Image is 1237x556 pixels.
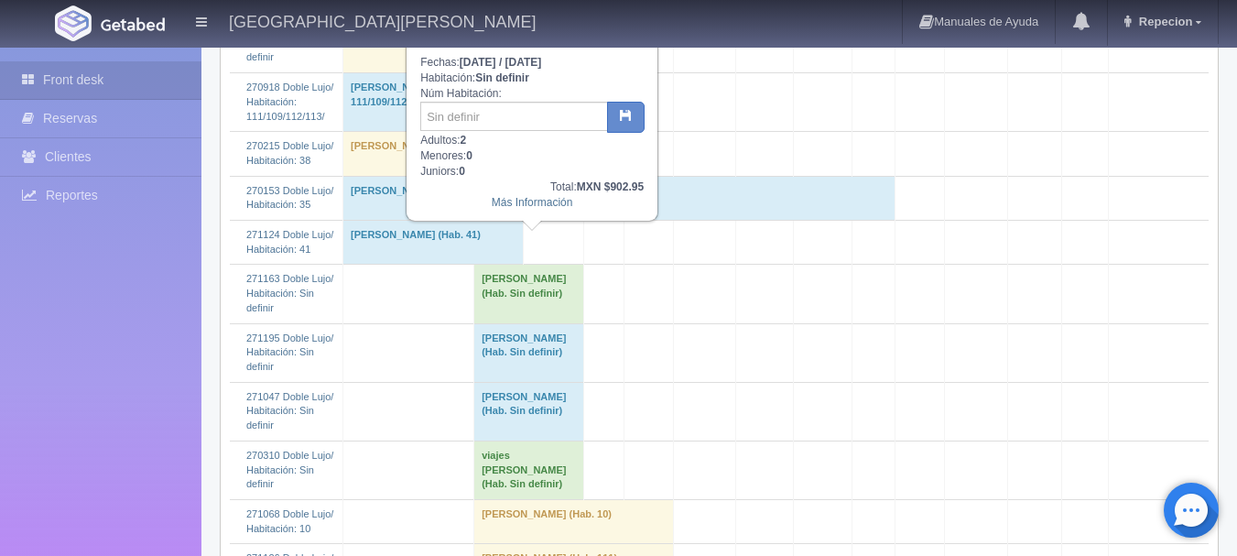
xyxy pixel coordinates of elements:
[246,229,333,255] a: 271124 Doble Lujo/Habitación: 41
[407,31,656,220] div: Fechas: Habitación: Núm Habitación: Adultos: Menores: Juniors:
[474,323,584,382] td: [PERSON_NAME] (Hab. Sin definir)
[460,134,466,147] b: 2
[343,176,895,220] td: [PERSON_NAME] (Hab. 35)
[474,499,673,543] td: [PERSON_NAME] (Hab. 10)
[343,221,524,265] td: [PERSON_NAME] (Hab. 41)
[420,180,644,195] div: Total:
[229,9,536,32] h4: [GEOGRAPHIC_DATA][PERSON_NAME]
[246,450,333,489] a: 270310 Doble Lujo/Habitación: Sin definir
[459,165,465,178] b: 0
[492,196,573,209] a: Más Información
[577,180,644,193] b: MXN $902.95
[246,391,333,431] a: 271047 Doble Lujo/Habitación: Sin definir
[55,5,92,41] img: Getabed
[343,73,474,132] td: [PERSON_NAME] (Hab. 111/109/112/113/)
[246,185,333,211] a: 270153 Doble Lujo/Habitación: 35
[246,140,333,166] a: 270215 Doble Lujo/Habitación: 38
[246,82,333,121] a: 270918 Doble Lujo/Habitación: 111/109/112/113/
[101,17,165,31] img: Getabed
[246,273,333,312] a: 271163 Doble Lujo/Habitación: Sin definir
[474,441,584,499] td: viajes [PERSON_NAME] (Hab. Sin definir)
[474,382,584,441] td: [PERSON_NAME] (Hab. Sin definir)
[1134,15,1193,28] span: Repecion
[343,132,584,176] td: [PERSON_NAME] (Hab. 38)
[466,149,472,162] b: 0
[246,508,333,534] a: 271068 Doble Lujo/Habitación: 10
[475,71,529,84] b: Sin definir
[474,265,584,323] td: [PERSON_NAME] (Hab. Sin definir)
[246,333,333,372] a: 271195 Doble Lujo/Habitación: Sin definir
[460,56,542,69] b: [DATE] / [DATE]
[420,102,608,131] input: Sin definir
